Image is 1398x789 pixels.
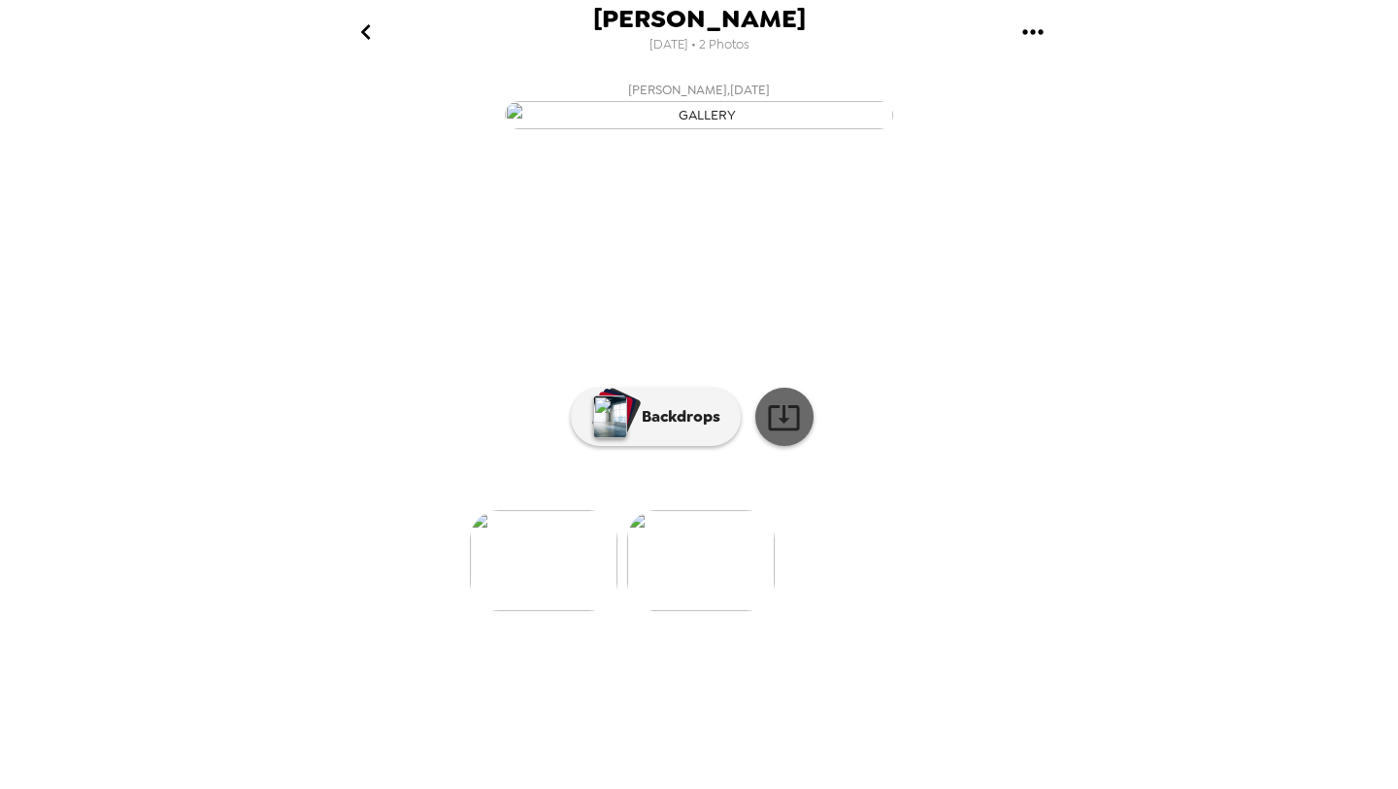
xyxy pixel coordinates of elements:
[505,101,893,129] img: gallery
[627,510,775,611] img: gallery
[571,388,741,446] button: Backdrops
[311,73,1087,135] button: [PERSON_NAME],[DATE]
[470,510,617,611] img: gallery
[628,79,770,101] span: [PERSON_NAME] , [DATE]
[649,32,749,58] span: [DATE] • 2 Photos
[632,405,720,429] p: Backdrops
[593,6,806,32] span: [PERSON_NAME]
